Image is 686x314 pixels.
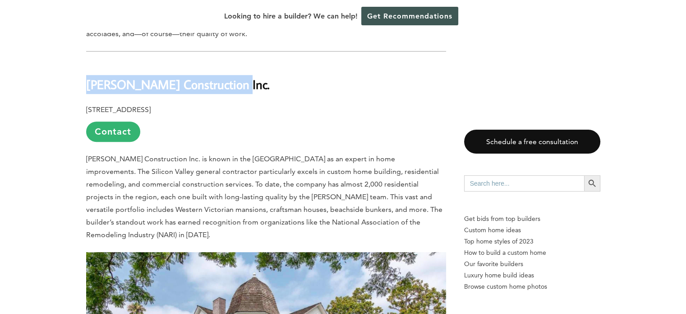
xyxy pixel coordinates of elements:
span: [PERSON_NAME] Construction Inc. is known in the [GEOGRAPHIC_DATA] as an expert in home improvemen... [86,155,442,239]
a: Our favorite builders [464,258,600,270]
input: Search here... [464,175,584,192]
a: Browse custom home photos [464,281,600,292]
a: Luxury home build ideas [464,270,600,281]
a: Schedule a free consultation [464,130,600,154]
a: Custom home ideas [464,225,600,236]
a: Top home styles of 2023 [464,236,600,247]
p: Get bids from top builders [464,213,600,225]
a: Get Recommendations [361,7,458,25]
iframe: Drift Widget Chat Controller [641,269,675,303]
svg: Search [587,178,597,188]
a: How to build a custom home [464,247,600,258]
b: [PERSON_NAME] Construction Inc. [86,76,270,92]
a: Contact [86,122,140,142]
b: [STREET_ADDRESS] [86,105,151,114]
